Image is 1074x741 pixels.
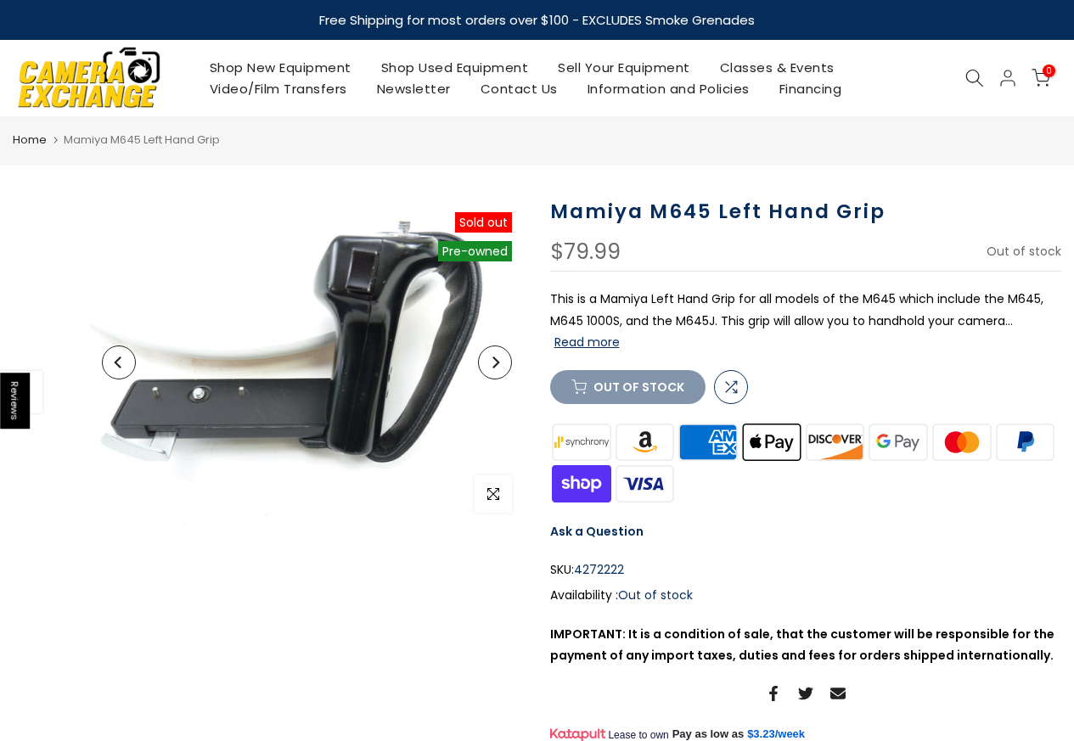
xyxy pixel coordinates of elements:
[764,78,857,99] a: Financing
[89,199,525,525] img: Mamiya M645 Left Hand Grip Medium Format Equipment - Medium Format Accessories Mamiya 4272222
[618,587,693,603] span: Out of stock
[867,421,931,463] img: google pay
[798,683,813,704] a: Share on Twitter
[1032,69,1050,87] a: 0
[64,132,220,148] span: Mamiya M645 Left Hand Grip
[550,523,644,540] a: Ask a Question
[550,463,614,504] img: shopify pay
[465,78,572,99] a: Contact Us
[993,421,1057,463] img: paypal
[766,683,781,704] a: Share on Facebook
[572,78,764,99] a: Information and Policies
[677,421,740,463] img: american express
[930,421,993,463] img: master
[194,78,362,99] a: Video/Film Transfers
[987,243,1061,260] span: Out of stock
[550,559,1062,581] div: SKU:
[803,421,867,463] img: discover
[1043,65,1055,77] span: 0
[739,421,803,463] img: apple pay
[550,241,621,263] div: $79.99
[550,421,614,463] img: synchrony
[550,289,1062,353] p: This is a Mamiya Left Hand Grip for all models of the M645 which include the M645, M645 1000S, an...
[705,57,849,78] a: Classes & Events
[613,421,677,463] img: amazon payments
[550,626,1054,664] strong: IMPORTANT: It is a condition of sale, that the customer will be responsible for the payment of an...
[613,463,677,504] img: visa
[543,57,706,78] a: Sell Your Equipment
[478,345,512,379] button: Next
[194,57,366,78] a: Shop New Equipment
[550,585,1062,606] div: Availability :
[830,683,846,704] a: Share on Email
[574,559,624,581] span: 4272222
[102,345,136,379] button: Previous
[366,57,543,78] a: Shop Used Equipment
[13,132,47,149] a: Home
[554,334,620,350] button: Read more
[362,78,465,99] a: Newsletter
[319,11,755,29] strong: Free Shipping for most orders over $100 - EXCLUDES Smoke Grenades
[550,199,1062,224] h1: Mamiya M645 Left Hand Grip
